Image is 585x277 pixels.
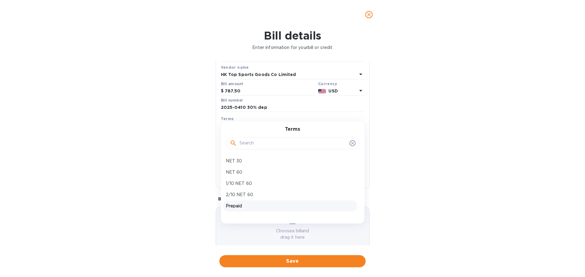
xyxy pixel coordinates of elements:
[221,87,225,96] div: $
[221,82,243,86] label: Bill amount
[226,169,355,175] p: NET 60
[218,196,367,202] p: Bill image
[221,123,248,130] p: Select terms
[219,255,366,267] button: Save
[226,203,355,209] p: Prepaid
[221,72,296,77] b: HK Top Sports Goods Co Limited
[239,139,347,148] input: Search
[226,180,355,187] p: 1/10 NET 60
[224,258,361,265] span: Save
[226,192,355,198] p: 2/10 NET 60
[328,88,338,93] b: USD
[225,87,316,96] input: $ Enter bill amount
[216,228,369,241] p: Choose a bill and drag it here
[318,89,326,93] img: USD
[221,116,234,121] b: Terms
[226,158,355,164] p: NET 30
[285,126,300,132] h3: Terms
[318,81,337,86] b: Currency
[221,99,243,102] label: Bill number
[362,7,376,22] button: close
[221,103,364,112] input: Enter bill number
[5,29,580,42] h1: Bill details
[221,65,249,70] b: Vendor name
[5,44,580,51] p: Enter information for your bill or credit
